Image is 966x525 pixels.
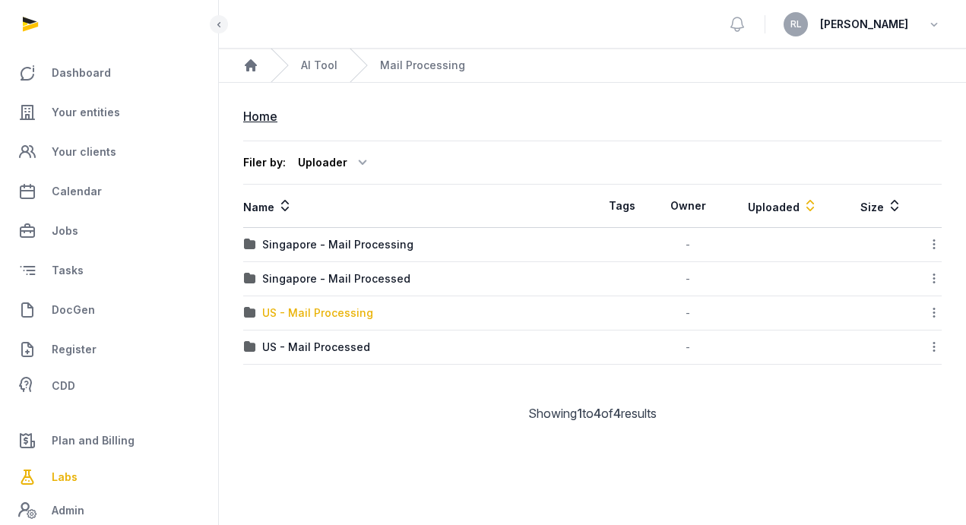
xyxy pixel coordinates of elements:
[52,501,84,520] span: Admin
[652,330,724,365] td: -
[244,239,256,251] img: folder.svg
[841,185,921,228] th: Size
[52,340,97,359] span: Register
[52,468,78,486] span: Labs
[652,185,724,228] th: Owner
[52,143,116,161] span: Your clients
[593,185,653,228] th: Tags
[12,331,206,368] a: Register
[301,58,337,73] a: AI Tool
[262,305,373,321] div: US - Mail Processing
[244,341,256,353] img: folder.svg
[52,222,78,240] span: Jobs
[12,173,206,210] a: Calendar
[52,261,84,280] span: Tasks
[790,20,802,29] span: RL
[52,103,120,122] span: Your entities
[613,406,621,421] span: 4
[52,301,95,319] span: DocGen
[243,155,286,170] div: Filer by:
[820,15,908,33] span: [PERSON_NAME]
[12,459,206,495] a: Labs
[243,185,593,228] th: Name
[52,432,135,450] span: Plan and Billing
[243,404,942,422] div: Showing to of results
[652,262,724,296] td: -
[577,406,582,421] span: 1
[219,49,966,83] nav: Breadcrumb
[12,55,206,91] a: Dashboard
[262,340,370,355] div: US - Mail Processed
[244,273,256,285] img: folder.svg
[12,213,206,249] a: Jobs
[12,134,206,170] a: Your clients
[52,64,111,82] span: Dashboard
[12,94,206,131] a: Your entities
[52,377,75,395] span: CDD
[12,252,206,289] a: Tasks
[380,58,465,73] span: Mail Processing
[262,271,410,286] div: Singapore - Mail Processed
[12,371,206,401] a: CDD
[12,292,206,328] a: DocGen
[52,182,102,201] span: Calendar
[243,107,277,125] div: Home
[724,185,841,228] th: Uploaded
[262,237,413,252] div: Singapore - Mail Processing
[298,150,372,175] div: Uploader
[243,98,593,134] nav: Breadcrumb
[244,307,256,319] img: folder.svg
[652,296,724,330] td: -
[652,228,724,262] td: -
[594,406,601,421] span: 4
[12,422,206,459] a: Plan and Billing
[784,12,808,36] button: RL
